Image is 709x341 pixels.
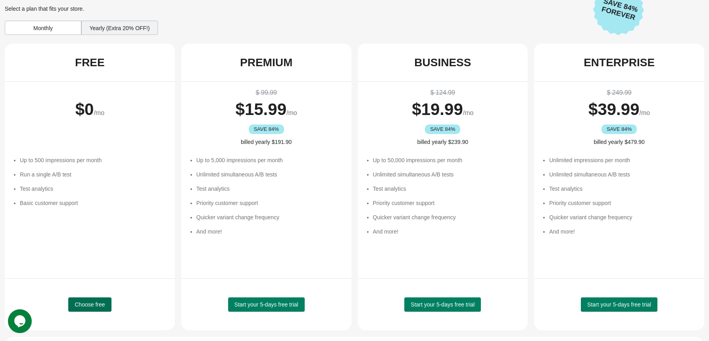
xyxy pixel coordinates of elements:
div: PREMIUM [240,56,292,69]
span: $ 15.99 [236,100,286,119]
li: Priority customer support [549,199,696,207]
li: Unlimited impressions per month [549,156,696,164]
div: Monthly [5,21,81,35]
button: Start your 5-days free trial [581,297,657,312]
li: Quicker variant change frequency [549,213,696,221]
div: $ 99.99 [189,88,344,98]
div: billed yearly $479.90 [542,138,696,146]
iframe: chat widget [8,309,33,333]
li: Test analytics [373,185,520,193]
li: Test analytics [20,185,167,193]
div: SAVE 84% [249,125,284,134]
span: Start your 5-days free trial [234,301,298,308]
span: Start your 5-days free trial [587,301,651,308]
li: Test analytics [549,185,696,193]
div: $ 249.99 [542,88,696,98]
span: /mo [286,109,297,116]
div: SAVE 84% [425,125,460,134]
div: BUSINESS [414,56,471,69]
span: $ 0 [75,100,94,119]
button: Start your 5-days free trial [228,297,305,312]
li: Priority customer support [196,199,344,207]
div: ENTERPRISE [584,56,655,69]
div: SAVE 84% [601,125,637,134]
span: $ 19.99 [412,100,463,119]
li: And more! [196,228,344,236]
li: Quicker variant change frequency [196,213,344,221]
div: billed yearly $239.90 [366,138,520,146]
span: /mo [640,109,650,116]
li: Unlimited simultaneous A/B tests [373,170,520,178]
li: Unlimited simultaneous A/B tests [549,170,696,178]
li: Basic customer support [20,199,167,207]
li: Priority customer support [373,199,520,207]
span: Start your 5-days free trial [411,301,475,308]
div: billed yearly $191.90 [189,138,344,146]
li: And more! [549,228,696,236]
div: Yearly (Extra 20% OFF!) [81,21,158,35]
li: And more! [373,228,520,236]
span: Choose free [75,301,105,308]
span: /mo [94,109,104,116]
div: Select a plan that fits your store. [5,5,587,13]
li: Test analytics [196,185,344,193]
span: $ 39.99 [588,100,639,119]
span: /mo [463,109,474,116]
li: Run a single A/B test [20,170,167,178]
button: Start your 5-days free trial [404,297,481,312]
div: FREE [75,56,105,69]
li: Quicker variant change frequency [373,213,520,221]
li: Up to 500 impressions per month [20,156,167,164]
div: $ 124.99 [366,88,520,98]
button: Choose free [68,297,111,312]
li: Up to 5,000 impressions per month [196,156,344,164]
li: Unlimited simultaneous A/B tests [196,170,344,178]
li: Up to 50,000 impressions per month [373,156,520,164]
